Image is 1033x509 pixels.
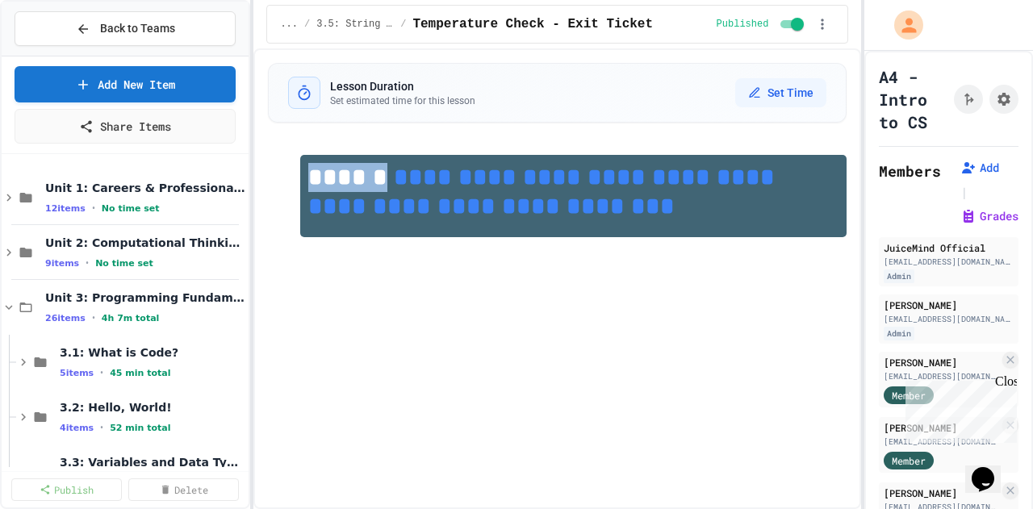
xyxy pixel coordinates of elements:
span: / [304,18,310,31]
button: Back to Teams [15,11,236,46]
span: Published [717,18,769,31]
span: / [400,18,406,31]
span: • [86,257,89,269]
span: • [92,311,95,324]
p: Set estimated time for this lesson [330,94,475,107]
span: • [100,366,103,379]
span: Unit 2: Computational Thinking & Problem-Solving [45,236,245,250]
a: Publish [11,478,122,501]
span: 52 min total [110,423,170,433]
h1: A4 - Intro to CS [879,65,947,133]
button: Add [960,160,999,176]
span: Member [892,453,926,468]
div: [EMAIL_ADDRESS][DOMAIN_NAME] [884,313,1014,325]
span: 12 items [45,203,86,214]
div: Admin [884,269,914,283]
div: [EMAIL_ADDRESS][DOMAIN_NAME] [884,436,999,448]
button: Set Time [735,78,826,107]
span: No time set [102,203,160,214]
div: JuiceMind Official [884,240,1014,255]
div: [EMAIL_ADDRESS][DOMAIN_NAME] [884,256,1014,268]
span: | [960,182,968,202]
a: Share Items [15,109,236,144]
span: No time set [95,258,153,269]
span: Unit 1: Careers & Professionalism [45,181,245,195]
span: Member [892,388,926,403]
h3: Lesson Duration [330,78,475,94]
span: 9 items [45,258,79,269]
span: • [92,202,95,215]
a: Delete [128,478,239,501]
span: 5 items [60,368,94,378]
div: Content is published and visible to students [717,15,808,34]
div: [PERSON_NAME] [884,355,999,369]
span: • [100,421,103,434]
span: Unit 3: Programming Fundamentals [45,290,245,305]
button: Grades [960,208,1018,224]
div: Admin [884,327,914,340]
div: My Account [877,6,927,44]
span: Temperature Check - Exit Ticket [412,15,653,34]
span: 4 items [60,423,94,433]
iframe: chat widget [899,374,1017,443]
div: Chat with us now!Close [6,6,111,102]
span: 3.5: String Operators [316,18,394,31]
span: 4h 7m total [102,313,160,323]
h2: Members [879,160,941,182]
a: Add New Item [15,66,236,102]
iframe: chat widget [965,444,1017,493]
span: ... [280,18,298,31]
span: Back to Teams [100,20,175,37]
div: [EMAIL_ADDRESS][DOMAIN_NAME] [884,370,999,382]
button: Assignment Settings [989,85,1018,114]
button: Click to see fork details [954,85,983,114]
span: 3.3: Variables and Data Types [60,455,245,469]
div: [PERSON_NAME] [884,420,999,435]
span: 26 items [45,313,86,323]
span: 3.2: Hello, World! [60,400,245,415]
div: [PERSON_NAME] [884,298,1014,312]
span: 45 min total [110,368,170,378]
span: 3.1: What is Code? [60,345,245,360]
div: [PERSON_NAME] [884,486,999,500]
